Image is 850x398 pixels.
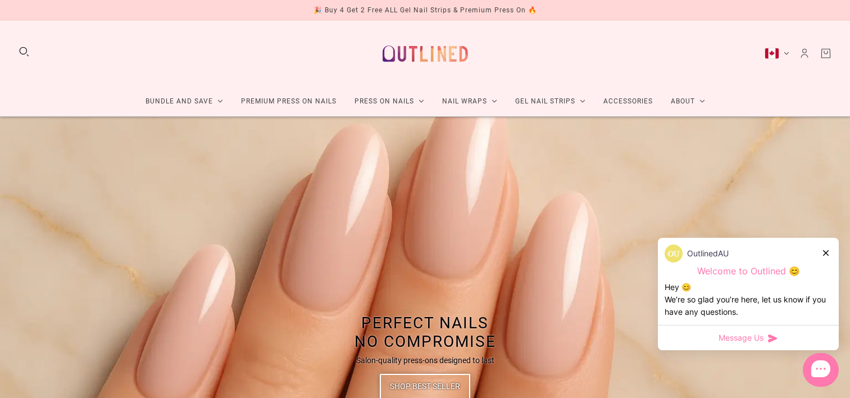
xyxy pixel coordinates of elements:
button: Search [18,46,30,58]
a: Cart [820,47,832,60]
span: Perfect Nails No Compromise [354,313,496,351]
a: Premium Press On Nails [232,87,346,116]
a: Account [798,47,811,60]
div: Hey 😊 We‘re so glad you’re here, let us know if you have any questions. [665,281,832,318]
p: OutlinedAU [687,247,729,260]
img: data:image/png;base64,iVBORw0KGgoAAAANSUhEUgAAACQAAAAkCAYAAADhAJiYAAACJklEQVR4AexUO28TQRice/mFQxI... [665,245,683,263]
div: 🎉 Buy 4 Get 2 Free ALL Gel Nail Strips & Premium Press On 🔥 [313,4,537,16]
span: Message Us [719,332,763,343]
a: Accessories [594,87,662,116]
p: Welcome to Outlined 😊 [665,265,832,277]
a: Bundle and Save [137,87,232,116]
button: Canada [765,48,789,59]
a: Outlined [376,30,475,78]
a: Nail Wraps [433,87,506,116]
a: Gel Nail Strips [506,87,594,116]
a: Press On Nails [346,87,433,116]
p: Salon-quality press-ons designed to last [356,355,494,367]
a: About [662,87,714,116]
